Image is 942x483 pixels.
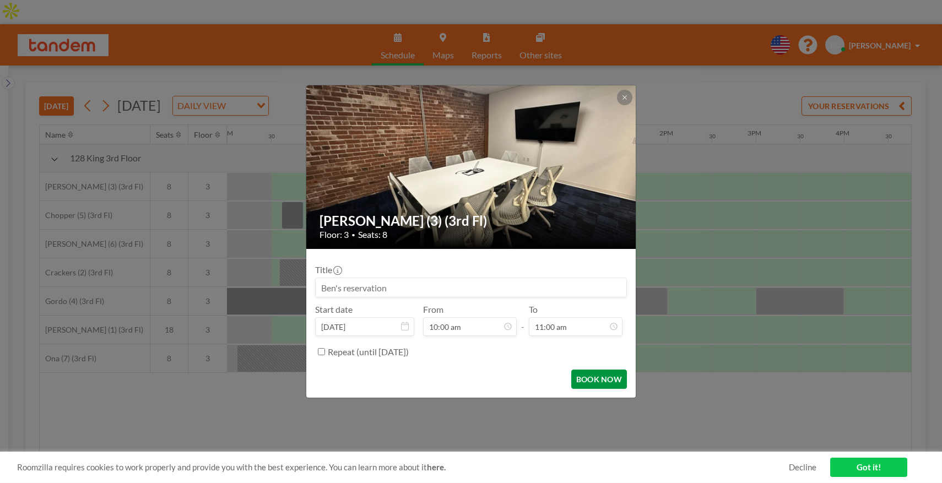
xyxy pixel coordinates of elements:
input: Ben's reservation [316,278,626,297]
label: Start date [315,304,353,315]
a: Decline [789,462,816,473]
span: Seats: 8 [358,229,387,240]
span: Floor: 3 [320,229,349,240]
label: From [423,304,443,315]
span: - [521,308,524,332]
h2: [PERSON_NAME] (3) (3rd Fl) [320,213,624,229]
span: Roomzilla requires cookies to work properly and provide you with the best experience. You can lea... [17,462,789,473]
span: • [351,231,355,239]
img: 537.jpg [306,43,637,291]
label: To [529,304,538,315]
label: Repeat (until [DATE]) [328,346,409,357]
a: here. [427,462,446,472]
label: Title [315,264,341,275]
button: BOOK NOW [571,370,627,389]
a: Got it! [830,458,907,477]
